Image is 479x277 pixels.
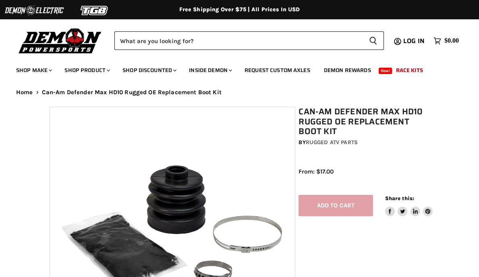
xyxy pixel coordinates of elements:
input: Search [114,31,363,50]
img: Demon Powersports [16,26,104,55]
a: Shop Discounted [116,62,181,79]
div: by [299,138,433,147]
a: Shop Product [58,62,115,79]
a: Shop Make [10,62,57,79]
span: From: $17.00 [299,168,334,175]
span: New! [379,68,392,74]
span: Can-Am Defender Max HD10 Rugged OE Replacement Boot Kit [42,89,222,96]
aside: Share this: [385,195,433,216]
a: Race Kits [390,62,429,79]
a: Inside Demon [183,62,237,79]
span: $0.00 [444,37,459,45]
img: Demon Electric Logo 2 [4,3,64,18]
a: Rugged ATV Parts [306,139,358,146]
a: Home [16,89,33,96]
a: $0.00 [429,35,463,47]
a: Log in [400,37,429,45]
a: Demon Rewards [318,62,377,79]
form: Product [114,31,384,50]
img: TGB Logo 2 [64,3,125,18]
ul: Main menu [10,59,457,79]
span: Share this: [385,195,414,201]
h1: Can-Am Defender Max HD10 Rugged OE Replacement Boot Kit [299,107,433,136]
span: Log in [403,36,425,46]
button: Search [363,31,384,50]
a: Request Custom Axles [238,62,316,79]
